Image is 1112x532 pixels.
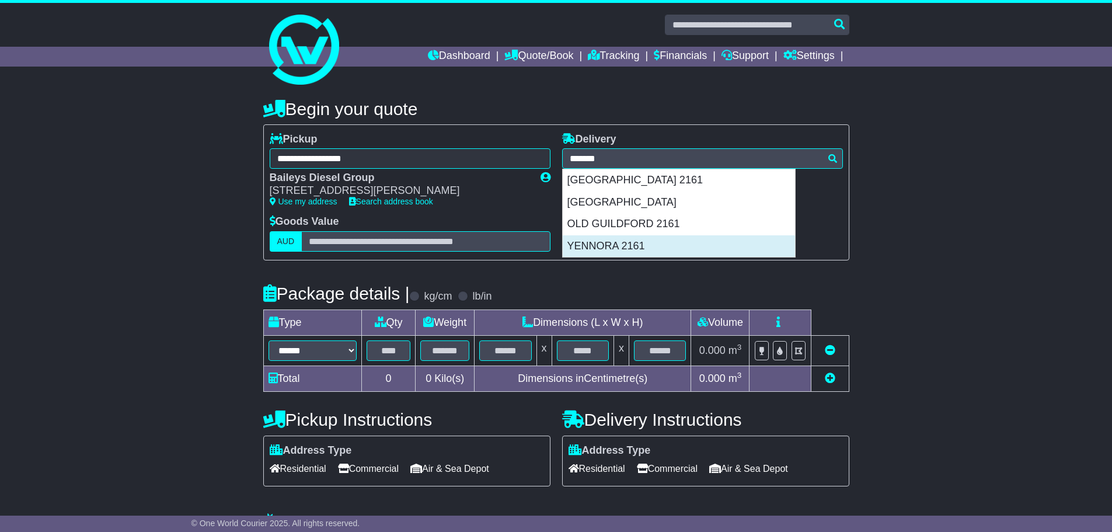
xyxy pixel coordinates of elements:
[475,310,691,335] td: Dimensions (L x W x H)
[563,213,795,235] div: OLD GUILDFORD 2161
[263,366,361,391] td: Total
[361,366,416,391] td: 0
[563,192,795,214] div: [GEOGRAPHIC_DATA]
[270,215,339,228] label: Goods Value
[699,345,726,356] span: 0.000
[191,519,360,528] span: © One World Courier 2025. All rights reserved.
[263,410,550,429] h4: Pickup Instructions
[270,197,337,206] a: Use my address
[349,197,433,206] a: Search address book
[426,373,431,384] span: 0
[691,310,750,335] td: Volume
[472,290,491,303] label: lb/in
[637,460,698,478] span: Commercial
[424,290,452,303] label: kg/cm
[263,310,361,335] td: Type
[263,513,849,532] h4: Warranty & Insurance
[563,169,795,192] div: [GEOGRAPHIC_DATA] 2161
[569,444,651,457] label: Address Type
[536,335,552,366] td: x
[588,47,639,67] a: Tracking
[728,345,742,356] span: m
[569,460,625,478] span: Residential
[783,47,835,67] a: Settings
[270,172,529,185] div: Baileys Diesel Group
[416,366,475,391] td: Kilo(s)
[562,133,616,146] label: Delivery
[562,148,843,169] typeahead: Please provide city
[737,343,742,352] sup: 3
[270,185,529,197] div: [STREET_ADDRESS][PERSON_NAME]
[270,460,326,478] span: Residential
[416,310,475,335] td: Weight
[825,345,835,356] a: Remove this item
[563,235,795,258] div: YENNORA 2161
[475,366,691,391] td: Dimensions in Centimetre(s)
[361,310,416,335] td: Qty
[263,284,410,303] h4: Package details |
[825,373,835,384] a: Add new item
[428,47,490,67] a: Dashboard
[270,133,318,146] label: Pickup
[699,373,726,384] span: 0.000
[270,231,302,252] label: AUD
[263,99,849,119] h4: Begin your quote
[728,373,742,384] span: m
[270,444,352,457] label: Address Type
[613,335,629,366] td: x
[709,460,788,478] span: Air & Sea Depot
[654,47,707,67] a: Financials
[737,371,742,380] sup: 3
[338,460,399,478] span: Commercial
[504,47,573,67] a: Quote/Book
[562,410,849,429] h4: Delivery Instructions
[410,460,489,478] span: Air & Sea Depot
[721,47,769,67] a: Support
